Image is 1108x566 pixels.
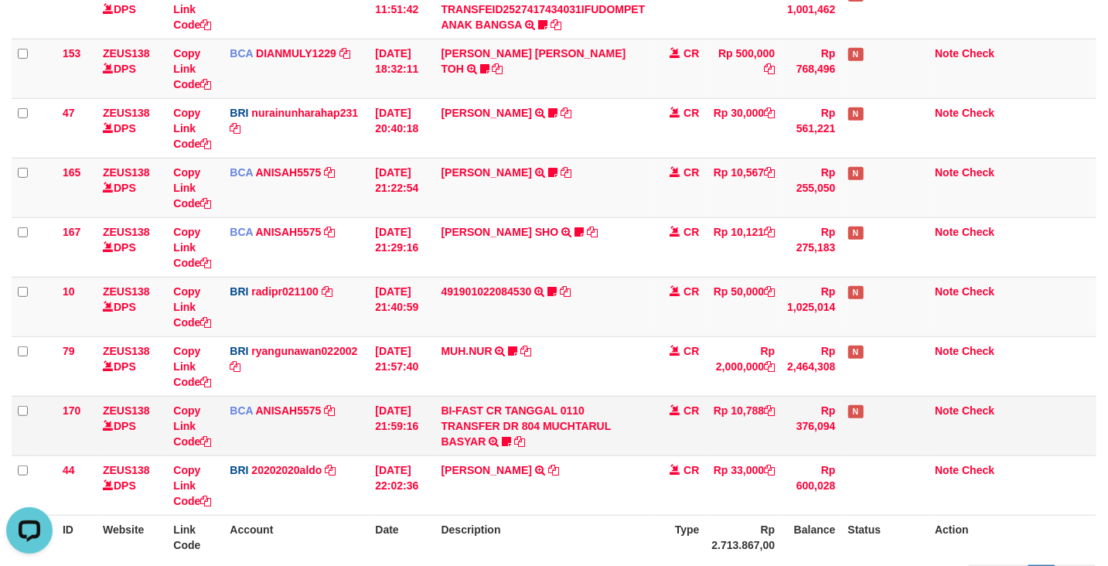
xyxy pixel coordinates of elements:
span: CR [684,404,699,417]
span: CR [684,47,699,60]
a: Copy TIFFANY MEIK to clipboard [561,166,571,179]
a: Copy nurainunharahap231 to clipboard [230,122,240,135]
a: Copy ANISAH5575 to clipboard [324,166,335,179]
span: BRI [230,345,248,357]
span: Has Note [848,107,864,121]
td: Rp 561,221 [781,98,841,158]
td: Rp 30,000 [706,98,782,158]
a: Copy ryangunawan022002 to clipboard [230,360,240,373]
a: Check [962,226,994,238]
td: Rp 600,028 [781,455,841,515]
td: DPS [97,336,167,396]
a: Copy TANYA RIANTIKA to clipboard [548,464,559,476]
a: MUH.NUR [441,345,493,357]
span: Has Note [848,405,864,418]
td: Rp 376,094 [781,396,841,455]
a: Note [935,345,959,357]
a: BI-FAST CR TANGGAL 0110 TRANSFER DR 804 MUCHTARUL BASYAR [441,404,612,448]
a: Copy CARINA OCTAVIA TOH to clipboard [493,63,503,75]
td: DPS [97,217,167,277]
a: Copy Link Code [173,464,211,507]
a: Check [962,166,994,179]
a: Copy Rp 2,000,000 to clipboard [764,360,775,373]
a: radipr021100 [251,285,318,298]
span: BCA [230,166,253,179]
a: Copy Link Code [173,345,211,388]
span: BRI [230,107,248,119]
span: BCA [230,404,253,417]
td: Rp 33,000 [706,455,782,515]
a: Check [962,285,994,298]
span: CR [684,464,699,476]
span: BCA [230,226,253,238]
td: [DATE] 21:59:16 [369,396,435,455]
th: Description [435,515,652,559]
td: [DATE] 21:40:59 [369,277,435,336]
span: CR [684,345,699,357]
a: Copy Rp 10,567 to clipboard [764,166,775,179]
a: Copy Rp 33,000 to clipboard [764,464,775,476]
a: Check [962,47,994,60]
span: BRI [230,464,248,476]
td: DPS [97,455,167,515]
a: [PERSON_NAME] [441,464,532,476]
td: [DATE] 21:22:54 [369,158,435,217]
td: [DATE] 18:32:11 [369,39,435,98]
button: Open LiveChat chat widget [6,6,53,53]
a: ryangunawan022002 [251,345,357,357]
a: 491901022084530 [441,285,532,298]
a: Copy BI-FAST CR TANGGAL 0110 TRANSFER DR 804 MUCHTARUL BASYAR to clipboard [514,435,525,448]
th: Action [929,515,1096,559]
a: Copy ANISAH5575 to clipboard [324,404,335,417]
td: [DATE] 22:02:36 [369,455,435,515]
a: Copy Link Code [173,166,211,210]
a: Note [935,166,959,179]
td: Rp 275,183 [781,217,841,277]
a: Copy Link Code [173,47,211,90]
th: Date [369,515,435,559]
a: Check [962,464,994,476]
a: [PERSON_NAME] SHO [441,226,559,238]
th: Balance [781,515,841,559]
a: Note [935,107,959,119]
a: Copy GOPAY BANK TRANSFEID2527417434031IFUDOMPET ANAK BANGSA to clipboard [551,19,561,31]
a: Copy RISAL WAHYUDI to clipboard [561,107,571,119]
a: Note [935,47,959,60]
a: Check [962,345,994,357]
td: Rp 255,050 [781,158,841,217]
a: Copy Link Code [173,404,211,448]
a: Note [935,464,959,476]
a: Copy Link Code [173,285,211,329]
span: 153 [63,47,80,60]
span: Has Note [848,48,864,61]
a: Copy 491901022084530 to clipboard [560,285,571,298]
a: ANISAH5575 [256,226,322,238]
a: Copy 20202020aldo to clipboard [325,464,336,476]
td: Rp 10,567 [706,158,782,217]
a: Copy Rp 500,000 to clipboard [764,63,775,75]
a: ZEUS138 [103,107,150,119]
a: Copy Link Code [173,226,211,269]
th: Status [842,515,929,559]
span: 44 [63,464,75,476]
a: [PERSON_NAME] [PERSON_NAME] TOH [441,47,626,75]
a: Copy Link Code [173,107,211,150]
td: Rp 2,000,000 [706,336,782,396]
span: 167 [63,226,80,238]
a: Copy ANISAH5575 to clipboard [324,226,335,238]
span: BCA [230,47,253,60]
td: Rp 768,496 [781,39,841,98]
a: Copy MUHAMMAD HIQNI SHO to clipboard [587,226,598,238]
a: Note [935,404,959,417]
a: ZEUS138 [103,285,150,298]
a: Copy radipr021100 to clipboard [322,285,332,298]
span: 10 [63,285,75,298]
a: Note [935,285,959,298]
a: nurainunharahap231 [251,107,358,119]
td: Rp 10,788 [706,396,782,455]
td: [DATE] 21:29:16 [369,217,435,277]
a: Check [962,107,994,119]
span: Has Note [848,227,864,240]
a: ZEUS138 [103,47,150,60]
th: ID [56,515,97,559]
